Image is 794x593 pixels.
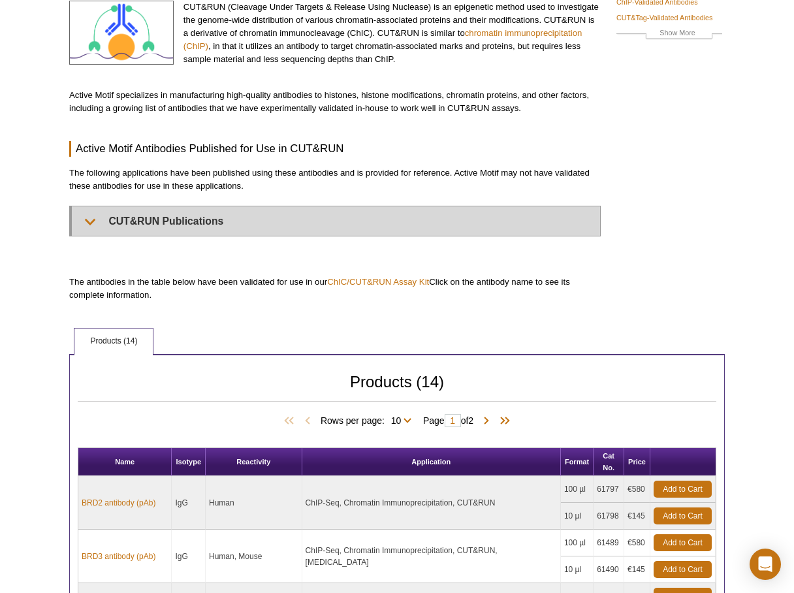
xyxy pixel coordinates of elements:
a: Add to Cart [654,481,712,498]
span: First Page [281,415,301,428]
th: Name [78,448,172,476]
span: Rows per page: [321,413,417,426]
td: 61490 [594,556,624,583]
p: CUT&RUN (Cleavage Under Targets & Release Using Nuclease) is an epigenetic method used to investi... [183,1,601,66]
a: Add to Cart [654,561,712,578]
td: 61489 [594,530,624,556]
td: 61798 [594,503,624,530]
a: BRD2 antibody (pAb) [82,497,155,509]
td: 10 µl [561,556,594,583]
td: €145 [624,556,650,583]
td: 61797 [594,476,624,503]
a: BRD3 antibody (pAb) [82,551,155,562]
span: Next Page [480,415,493,428]
td: €580 [624,476,650,503]
p: The antibodies in the table below have been validated for use in our Click on the antibody name t... [69,276,601,302]
td: Human, Mouse [206,530,302,583]
th: Isotype [172,448,206,476]
a: Add to Cart [654,507,712,524]
span: 2 [468,415,473,426]
a: Show More [616,27,722,42]
th: Price [624,448,650,476]
span: Page of [417,414,480,427]
td: 100 µl [561,530,594,556]
td: 10 µl [561,503,594,530]
td: IgG [172,476,206,530]
a: CUT&Tag-Validated Antibodies [616,12,712,24]
th: Cat No. [594,448,624,476]
summary: CUT&RUN Publications [72,206,600,236]
img: CUT&Tag [69,1,174,65]
td: Human [206,476,302,530]
th: Application [302,448,561,476]
h3: Active Motif Antibodies Published for Use in CUT&RUN [69,141,601,157]
td: €580 [624,530,650,556]
th: Reactivity [206,448,302,476]
div: Open Intercom Messenger [750,549,781,580]
p: The following applications have been published using these antibodies and is provided for referen... [69,167,601,193]
td: ChIP-Seq, Chromatin Immunoprecipitation, CUT&RUN, [MEDICAL_DATA] [302,530,561,583]
p: Active Motif specializes in manufacturing high-quality antibodies to histones, histone modificati... [69,89,601,115]
th: Format [561,448,594,476]
span: Last Page [493,415,513,428]
td: IgG [172,530,206,583]
td: 100 µl [561,476,594,503]
h2: Products (14) [78,376,716,402]
a: Add to Cart [654,534,712,551]
td: €145 [624,503,650,530]
td: ChIP-Seq, Chromatin Immunoprecipitation, CUT&RUN [302,476,561,530]
a: Products (14) [74,329,153,355]
a: ChIC/CUT&RUN Assay Kit [327,277,429,287]
span: Previous Page [301,415,314,428]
